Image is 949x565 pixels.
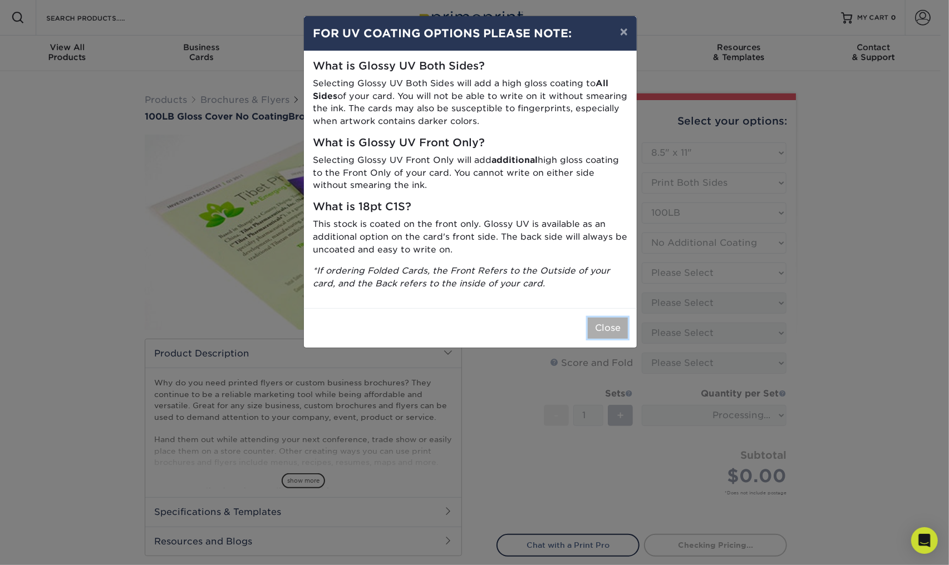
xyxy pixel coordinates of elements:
button: Close [588,318,628,339]
strong: additional [491,155,538,165]
p: Selecting Glossy UV Both Sides will add a high gloss coating to of your card. You will not be abl... [313,77,628,128]
p: This stock is coated on the front only. Glossy UV is available as an additional option on the car... [313,218,628,256]
i: *If ordering Folded Cards, the Front Refers to the Outside of your card, and the Back refers to t... [313,265,610,289]
h5: What is 18pt C1S? [313,201,628,214]
button: × [611,16,637,47]
strong: All Sides [313,78,608,101]
h5: What is Glossy UV Front Only? [313,137,628,150]
h4: FOR UV COATING OPTIONS PLEASE NOTE: [313,25,628,42]
h5: What is Glossy UV Both Sides? [313,60,628,73]
p: Selecting Glossy UV Front Only will add high gloss coating to the Front Only of your card. You ca... [313,154,628,192]
div: Open Intercom Messenger [911,527,938,554]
